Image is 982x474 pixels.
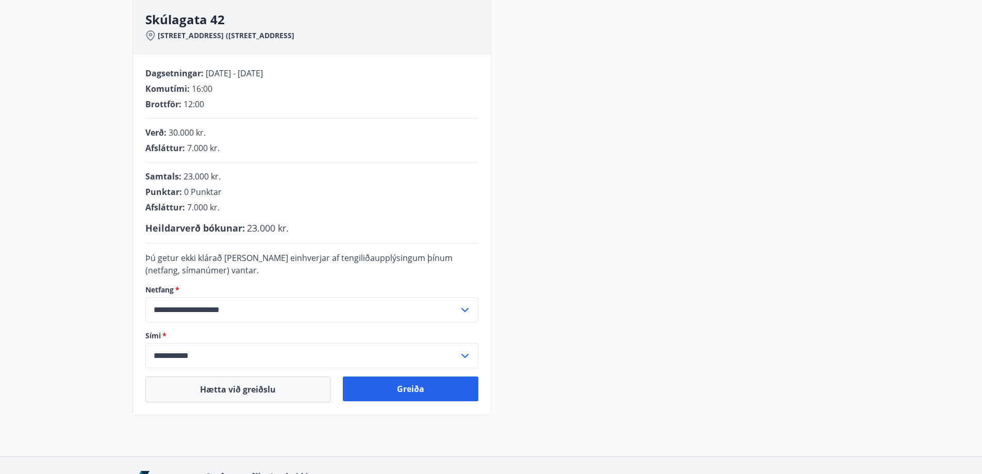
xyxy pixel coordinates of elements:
span: Punktar : [145,186,182,198]
span: Verð : [145,127,167,138]
span: Afsláttur : [145,202,185,213]
button: Greiða [343,377,478,401]
span: 0 Punktar [184,186,222,198]
span: 12:00 [184,99,204,110]
button: Hætta við greiðslu [145,377,330,402]
span: 23.000 kr. [247,222,289,234]
span: 16:00 [192,83,212,94]
span: 7.000 kr. [187,202,220,213]
span: Heildarverð bókunar : [145,222,245,234]
span: [STREET_ADDRESS] ([STREET_ADDRESS] [158,30,294,41]
span: 23.000 kr. [184,171,221,182]
label: Netfang [145,285,478,295]
span: Samtals : [145,171,181,182]
span: Dagsetningar : [145,68,204,79]
span: Komutími : [145,83,190,94]
span: Þú getur ekki klárað [PERSON_NAME] einhverjar af tengiliðaupplýsingum þínum (netfang, símanúmer) ... [145,252,453,276]
span: [DATE] - [DATE] [206,68,263,79]
span: 30.000 kr. [169,127,206,138]
label: Sími [145,331,478,341]
span: 7.000 kr. [187,142,220,154]
h3: Skúlagata 42 [145,11,491,28]
span: Afsláttur : [145,142,185,154]
span: Brottför : [145,99,181,110]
